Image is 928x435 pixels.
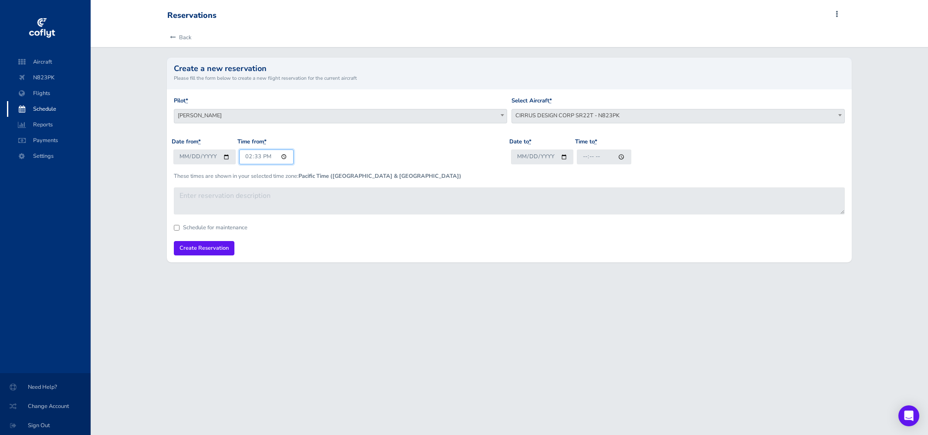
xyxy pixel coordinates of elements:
[575,137,597,146] label: Time to
[27,15,56,41] img: coflyt logo
[186,97,188,105] abbr: required
[511,96,552,105] label: Select Aircraft
[16,54,82,70] span: Aircraft
[509,137,532,146] label: Date to
[264,138,267,146] abbr: required
[237,137,267,146] label: Time from
[198,138,201,146] abbr: required
[183,225,247,231] label: Schedule for maintenance
[174,109,507,122] span: Paul Duggan
[174,241,234,255] input: Create Reservation
[549,97,552,105] abbr: required
[16,101,82,117] span: Schedule
[16,70,82,85] span: N823PK
[174,74,845,82] small: Please fill the form below to create a new flight reservation for the current aircraft
[174,65,845,72] h2: Create a new reservation
[174,96,188,105] label: Pilot
[511,109,845,123] span: CIRRUS DESIGN CORP SR22T - N823PK
[167,11,217,20] div: Reservations
[298,172,461,180] b: Pacific Time ([GEOGRAPHIC_DATA] & [GEOGRAPHIC_DATA])
[898,405,919,426] div: Open Intercom Messenger
[16,133,82,148] span: Payments
[512,109,844,122] span: CIRRUS DESIGN CORP SR22T - N823PK
[172,137,201,146] label: Date from
[10,398,80,414] span: Change Account
[16,85,82,101] span: Flights
[595,138,597,146] abbr: required
[174,172,845,180] p: These times are shown in your selected time zone:
[10,418,80,433] span: Sign Out
[16,148,82,164] span: Settings
[174,109,507,123] span: Paul Duggan
[529,138,532,146] abbr: required
[16,117,82,133] span: Reports
[167,28,191,47] a: Back
[10,379,80,395] span: Need Help?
